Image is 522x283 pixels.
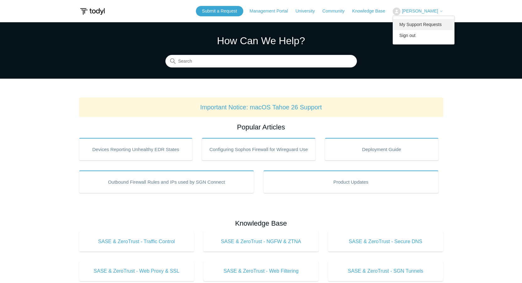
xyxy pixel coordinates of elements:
a: Community [322,8,351,14]
span: SASE & ZeroTrust - Web Proxy & SSL [89,267,185,275]
button: [PERSON_NAME] [393,8,443,15]
a: Knowledge Base [352,8,391,14]
h2: Popular Articles [79,122,443,132]
a: Management Portal [250,8,294,14]
h2: Knowledge Base [79,218,443,228]
a: Configuring Sophos Firewall for Wireguard Use [202,138,315,160]
h1: How Can We Help? [165,33,357,48]
input: Search [165,55,357,68]
a: SASE & ZeroTrust - NGFW & ZTNA [203,232,319,252]
a: SASE & ZeroTrust - SGN Tunnels [328,261,443,281]
a: SASE & ZeroTrust - Web Proxy & SSL [79,261,194,281]
a: Submit a Request [196,6,243,16]
a: Product Updates [263,170,439,193]
span: SASE & ZeroTrust - SGN Tunnels [337,267,434,275]
a: Outbound Firewall Rules and IPs used by SGN Connect [79,170,254,193]
a: SASE & ZeroTrust - Web Filtering [203,261,319,281]
span: [PERSON_NAME] [402,8,438,13]
img: Todyl Support Center Help Center home page [79,6,106,17]
span: SASE & ZeroTrust - NGFW & ZTNA [213,238,309,245]
a: Sign out [393,30,454,41]
a: University [295,8,321,14]
a: SASE & ZeroTrust - Traffic Control [79,232,194,252]
span: SASE & ZeroTrust - Traffic Control [89,238,185,245]
span: SASE & ZeroTrust - Web Filtering [213,267,309,275]
a: My Support Requests [393,19,454,30]
a: Deployment Guide [325,138,439,160]
a: SASE & ZeroTrust - Secure DNS [328,232,443,252]
a: Important Notice: macOS Tahoe 26 Support [200,104,322,111]
span: SASE & ZeroTrust - Secure DNS [337,238,434,245]
a: Devices Reporting Unhealthy EDR States [79,138,193,160]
